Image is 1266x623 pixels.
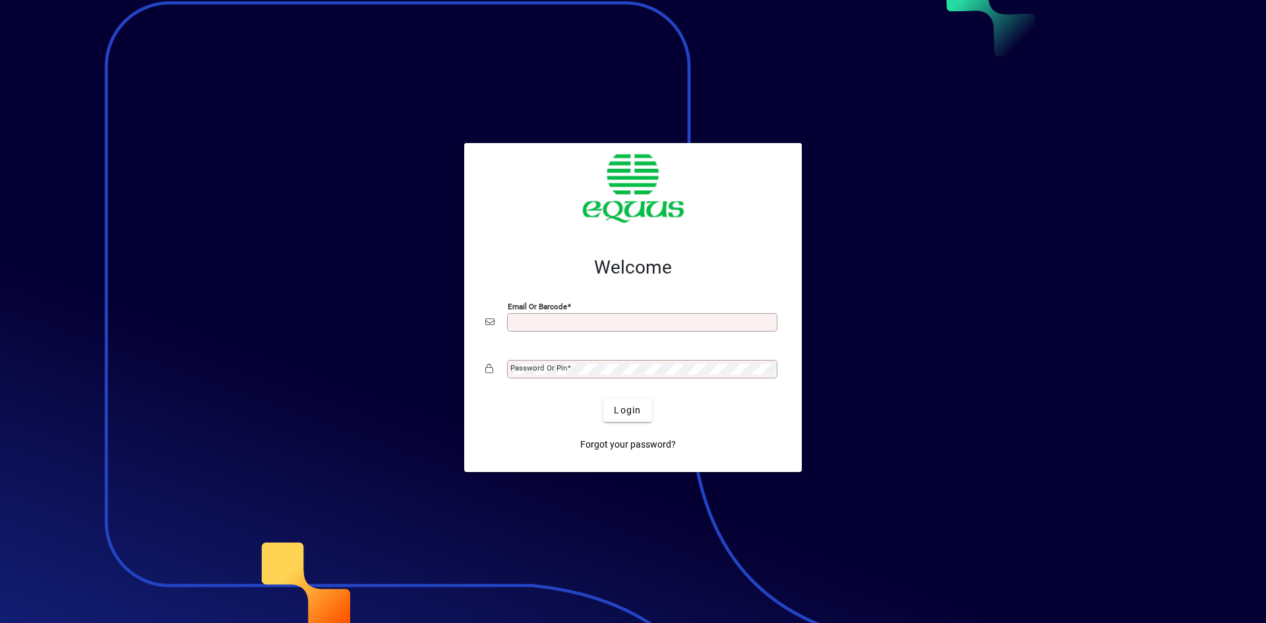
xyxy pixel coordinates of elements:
mat-label: Email or Barcode [508,302,567,311]
span: Login [614,403,641,417]
a: Forgot your password? [575,432,681,456]
span: Forgot your password? [580,438,676,452]
button: Login [603,398,651,422]
h2: Welcome [485,256,781,279]
mat-label: Password or Pin [510,363,567,372]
